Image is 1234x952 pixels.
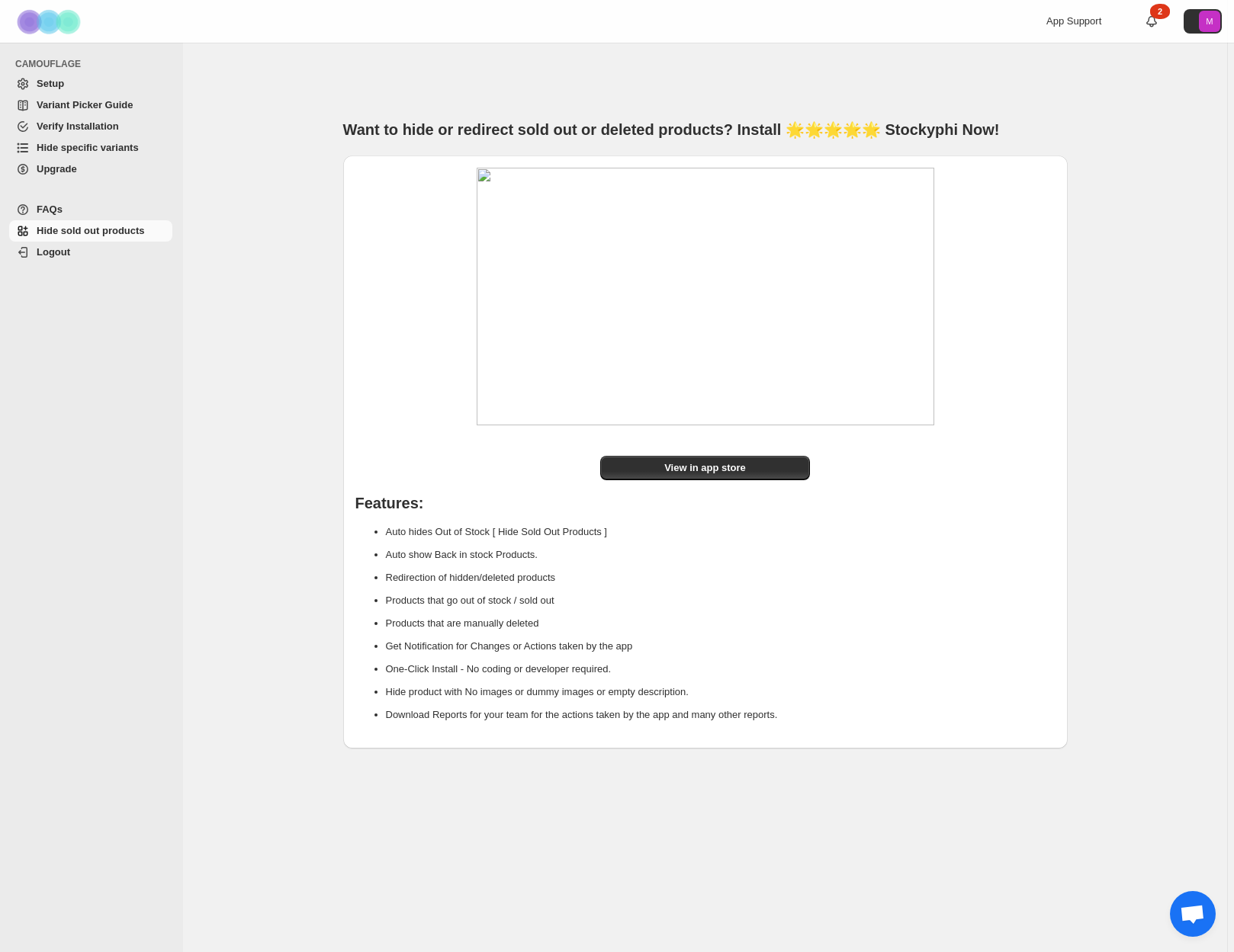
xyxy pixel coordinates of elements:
a: Logout [9,242,172,263]
div: 2 [1150,4,1170,19]
li: Products that are manually deleted [386,612,1056,635]
a: Variant Picker Guide [9,95,172,116]
li: One-Click Install - No coding or developer required. [386,658,1056,681]
a: View in app store [600,456,810,480]
li: Download Reports for your team for the actions taken by the app and many other reports. [386,704,1056,726]
img: image [477,168,934,425]
a: Verify Installation [9,116,172,137]
span: Hide sold out products [37,225,145,236]
span: App Support [1046,15,1101,27]
li: Auto show Back in stock Products. [386,543,1056,566]
a: Hide sold out products [9,220,172,242]
img: Camouflage [12,1,88,43]
text: M [1206,17,1213,26]
a: 2 [1144,14,1159,29]
a: Upgrade [9,159,172,180]
a: Setup [9,73,172,95]
button: Avatar with initials M [1184,9,1222,34]
span: View in app store [664,460,746,476]
li: Redirection of hidden/deleted products [386,566,1056,589]
span: FAQs [37,204,63,215]
span: Verify Installation [37,120,119,132]
li: Get Notification for Changes or Actions taken by the app [386,635,1056,658]
span: Upgrade [37,163,77,175]
a: FAQs [9,199,172,220]
li: Hide product with No images or dummy images or empty description. [386,681,1056,704]
li: Auto hides Out of Stock [ Hide Sold Out Products ] [386,521,1056,543]
span: Logout [37,246,70,258]
h1: Features: [355,495,1056,511]
a: Hide specific variants [9,137,172,159]
h1: Want to hide or redirect sold out or deleted products? Install 🌟🌟🌟🌟🌟 Stockyphi Now! [343,119,1068,140]
li: Products that go out of stock / sold out [386,589,1056,612]
span: Avatar with initials M [1199,11,1220,32]
span: Setup [37,78,64,89]
div: Open chat [1170,891,1216,937]
span: CAMOUFLAGE [15,58,175,70]
span: Hide specific variants [37,142,139,153]
span: Variant Picker Guide [37,99,133,111]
